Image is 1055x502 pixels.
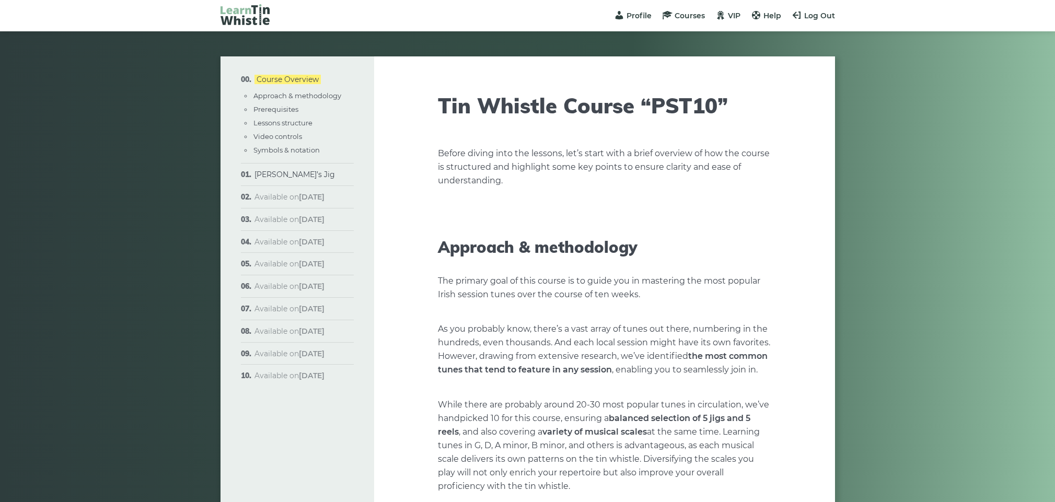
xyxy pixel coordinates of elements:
[662,11,705,20] a: Courses
[804,11,835,20] span: Log Out
[438,93,771,118] h1: Tin Whistle Course “PST10”
[627,11,652,20] span: Profile
[253,146,320,154] a: Symbols & notation
[299,282,324,291] strong: [DATE]
[792,11,835,20] a: Log Out
[299,371,324,380] strong: [DATE]
[438,398,771,493] p: While there are probably around 20-30 most popular tunes in circulation, we’ve handpicked 10 for ...
[254,215,324,224] span: Available on
[438,322,771,377] p: As you probably know, there’s a vast array of tunes out there, numbering in the hundreds, even th...
[614,11,652,20] a: Profile
[253,119,312,127] a: Lessons structure
[763,11,781,20] span: Help
[728,11,740,20] span: VIP
[254,304,324,313] span: Available on
[253,105,298,113] a: Prerequisites
[299,259,324,268] strong: [DATE]
[751,11,781,20] a: Help
[254,192,324,202] span: Available on
[254,282,324,291] span: Available on
[715,11,740,20] a: VIP
[254,259,324,268] span: Available on
[438,274,771,301] p: The primary goal of this course is to guide you in mastering the most popular Irish session tunes...
[299,326,324,336] strong: [DATE]
[675,11,705,20] span: Courses
[254,237,324,247] span: Available on
[253,132,302,141] a: Video controls
[438,238,771,256] h2: Approach & methodology
[254,75,321,84] a: Course Overview
[254,349,324,358] span: Available on
[438,147,771,188] p: Before diving into the lessons, let’s start with a brief overview of how the course is structured...
[254,170,335,179] a: [PERSON_NAME]’s Jig
[299,192,324,202] strong: [DATE]
[299,304,324,313] strong: [DATE]
[299,237,324,247] strong: [DATE]
[542,427,647,437] strong: variety of musical scales
[221,4,270,25] img: LearnTinWhistle.com
[253,91,341,100] a: Approach & methodology
[254,326,324,336] span: Available on
[299,349,324,358] strong: [DATE]
[254,371,324,380] span: Available on
[299,215,324,224] strong: [DATE]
